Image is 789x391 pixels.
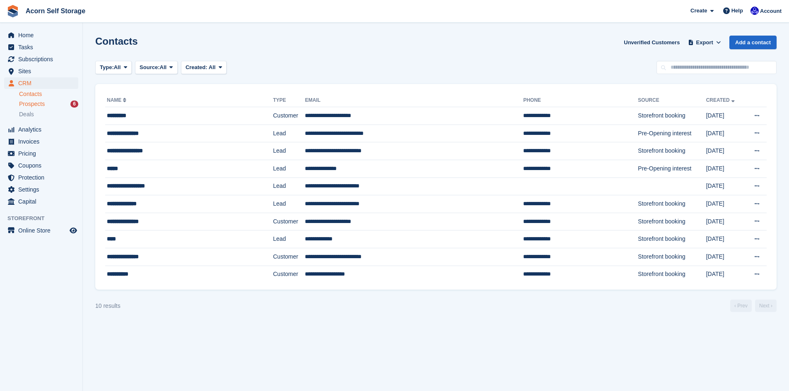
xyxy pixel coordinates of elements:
[4,29,78,41] a: menu
[18,29,68,41] span: Home
[4,53,78,65] a: menu
[273,230,305,248] td: Lead
[160,63,167,72] span: All
[273,142,305,160] td: Lead
[638,125,706,142] td: Pre-Opening interest
[760,7,782,15] span: Account
[706,125,745,142] td: [DATE]
[706,107,745,125] td: [DATE]
[706,213,745,230] td: [DATE]
[19,110,78,119] a: Deals
[95,302,121,310] div: 10 results
[107,97,128,103] a: Name
[18,184,68,195] span: Settings
[4,184,78,195] a: menu
[19,110,34,118] span: Deals
[706,248,745,266] td: [DATE]
[68,225,78,235] a: Preview store
[706,97,736,103] a: Created
[273,213,305,230] td: Customer
[4,77,78,89] a: menu
[4,196,78,207] a: menu
[729,300,778,312] nav: Page
[18,160,68,171] span: Coupons
[638,213,706,230] td: Storefront booking
[95,36,138,47] h1: Contacts
[638,248,706,266] td: Storefront booking
[18,148,68,159] span: Pricing
[22,4,89,18] a: Acorn Self Storage
[273,195,305,213] td: Lead
[135,61,178,74] button: Source: All
[273,160,305,178] td: Lead
[4,160,78,171] a: menu
[706,195,745,213] td: [DATE]
[7,214,82,223] span: Storefront
[706,178,745,195] td: [DATE]
[18,77,68,89] span: CRM
[273,94,305,107] th: Type
[273,125,305,142] td: Lead
[638,94,706,107] th: Source
[620,36,683,49] a: Unverified Customers
[690,7,707,15] span: Create
[638,230,706,248] td: Storefront booking
[755,300,777,312] a: Next
[209,64,216,70] span: All
[4,124,78,135] a: menu
[18,65,68,77] span: Sites
[95,61,132,74] button: Type: All
[638,107,706,125] td: Storefront booking
[750,7,759,15] img: Philip Offer
[18,225,68,236] span: Online Store
[4,172,78,183] a: menu
[18,172,68,183] span: Protection
[18,196,68,207] span: Capital
[706,160,745,178] td: [DATE]
[19,100,45,108] span: Prospects
[4,136,78,147] a: menu
[19,90,78,98] a: Contacts
[19,100,78,108] a: Prospects 6
[70,101,78,108] div: 6
[181,61,227,74] button: Created: All
[18,136,68,147] span: Invoices
[273,266,305,283] td: Customer
[706,142,745,160] td: [DATE]
[140,63,159,72] span: Source:
[4,225,78,236] a: menu
[706,266,745,283] td: [DATE]
[18,124,68,135] span: Analytics
[638,195,706,213] td: Storefront booking
[4,41,78,53] a: menu
[114,63,121,72] span: All
[18,53,68,65] span: Subscriptions
[4,148,78,159] a: menu
[638,160,706,178] td: Pre-Opening interest
[731,7,743,15] span: Help
[273,107,305,125] td: Customer
[18,41,68,53] span: Tasks
[7,5,19,17] img: stora-icon-8386f47178a22dfd0bd8f6a31ec36ba5ce8667c1dd55bd0f319d3a0aa187defe.svg
[686,36,723,49] button: Export
[186,64,208,70] span: Created:
[696,38,713,47] span: Export
[100,63,114,72] span: Type:
[730,300,752,312] a: Previous
[273,248,305,266] td: Customer
[4,65,78,77] a: menu
[523,94,638,107] th: Phone
[305,94,523,107] th: Email
[273,178,305,195] td: Lead
[729,36,777,49] a: Add a contact
[638,142,706,160] td: Storefront booking
[706,230,745,248] td: [DATE]
[638,266,706,283] td: Storefront booking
